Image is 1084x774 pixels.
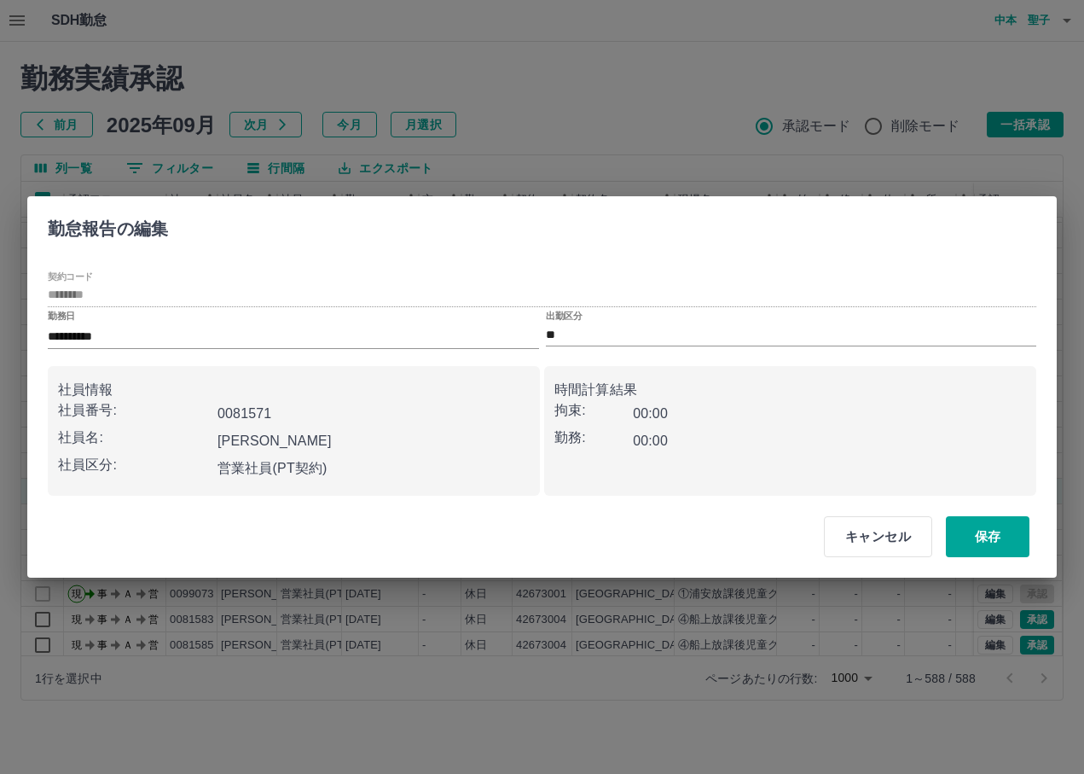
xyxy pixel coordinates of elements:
[633,434,668,448] b: 00:00
[58,380,530,400] p: 社員情報
[48,310,75,323] label: 勤務日
[58,428,211,448] p: 社員名:
[27,196,188,254] h2: 勤怠報告の編集
[554,400,633,421] p: 拘束:
[633,406,668,421] b: 00:00
[58,455,211,475] p: 社員区分:
[824,516,932,557] button: キャンセル
[217,406,271,421] b: 0081571
[946,516,1029,557] button: 保存
[554,380,1026,400] p: 時間計算結果
[546,310,582,323] label: 出勤区分
[554,428,633,448] p: 勤務:
[217,461,328,475] b: 営業社員(PT契約)
[58,400,211,421] p: 社員番号:
[217,434,332,448] b: [PERSON_NAME]
[48,270,93,282] label: 契約コード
